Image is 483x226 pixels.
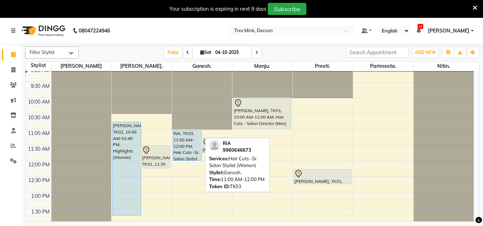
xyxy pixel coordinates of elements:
div: [PERSON_NAME], TK01, 12:15 PM-12:45 PM, [PERSON_NAME] - Face & Neck [294,169,351,184]
input: Search Appointment [346,47,409,58]
div: 12:30 PM [27,177,51,184]
span: Time: [209,176,221,182]
div: TK03 [209,183,266,190]
div: 9960646673 [223,147,251,154]
div: [PERSON_NAME], TK01, 11:15 AM-11:45 AM, [PERSON_NAME] Trim [202,138,230,152]
div: 11:00 AM [26,130,51,137]
div: 1:30 PM [30,208,51,216]
img: profile [209,140,220,151]
span: Ganesh. [172,62,232,71]
div: 12:00 PM [27,161,51,169]
button: Subscribe [268,3,306,15]
div: [PERSON_NAME], TK02, 10:45 AM-01:45 PM, Highlights (Women) [113,122,141,215]
span: Sat [198,50,213,55]
span: Stylist: [209,170,224,175]
input: 2025-10-04 [213,47,249,58]
div: Your subscription is expiring in next 9 days [169,5,266,13]
span: Services: [209,156,228,161]
span: Manju. [232,62,292,71]
div: [PERSON_NAME], TK01, 11:30 AM-12:15 PM, Head Massage [142,146,170,168]
div: 9:30 AM [29,82,51,90]
div: 11:00 AM-12:00 PM [209,176,266,183]
span: Preeti. [293,62,353,71]
span: Filter Stylist [30,49,55,55]
span: [PERSON_NAME] [51,62,112,71]
div: RIA, TK03, 11:00 AM-12:00 PM, Hair Cuts -Sr. Salon Stylist (Women) [173,130,201,160]
div: 10:30 AM [26,114,51,121]
b: 08047224946 [79,21,110,41]
div: [PERSON_NAME], TK01, 10:00 AM-11:00 AM, Hair Cuts - Salon Director (Men) [233,99,291,129]
span: [PERSON_NAME]. [112,62,172,71]
div: 11:30 AM [26,145,51,153]
span: ADD NEW [415,50,436,55]
div: 10:00 AM [26,98,51,106]
span: [PERSON_NAME] [428,27,469,35]
a: 12 [417,27,421,34]
div: Ganesh. [209,169,266,176]
div: 1:00 PM [30,192,51,200]
span: Token ID: [209,184,230,189]
img: logo [18,21,67,41]
span: Parimeeta. [353,62,413,71]
div: Stylist [25,62,51,69]
span: Today [164,47,182,58]
span: Nitin. [414,62,474,71]
span: RIA [223,140,231,146]
span: 12 [418,24,423,29]
button: ADD NEW [413,47,438,57]
span: Hair Cuts -Sr. Salon Stylist (Women) [209,156,258,169]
